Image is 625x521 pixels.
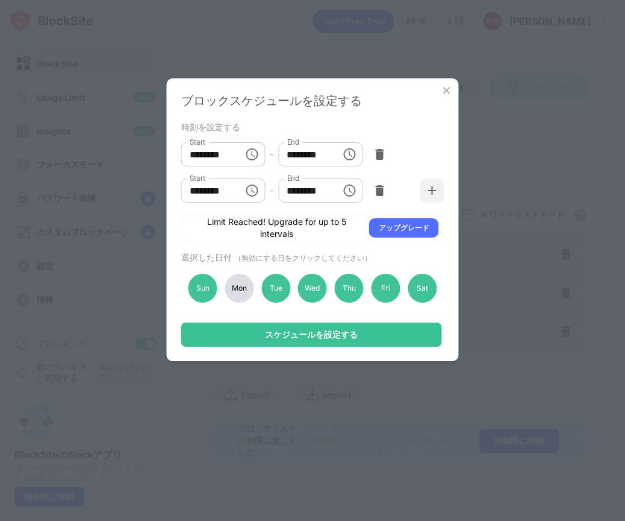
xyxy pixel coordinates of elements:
[181,93,444,109] div: ブロックスケジュールを設定する
[190,137,205,147] label: Start
[287,137,299,147] label: End
[261,274,290,303] div: Tue
[372,274,400,303] div: Fri
[181,252,441,264] div: 選択した日付
[337,142,361,166] button: Choose time, selected time is 11:55 PM
[191,216,362,240] div: Limit Reached! Upgrade for up to 5 intervals
[240,142,264,166] button: Choose time, selected time is 8:00 PM
[225,274,253,303] div: Mon
[441,84,453,96] img: x-button.svg
[270,184,273,197] div: -
[337,178,361,203] button: Choose time, selected time is 5:25 PM
[190,173,205,183] label: Start
[234,253,372,262] span: （無効にする日をクリックしてください）
[270,148,273,161] div: -
[298,274,327,303] div: Wed
[379,222,429,234] div: アップグレード
[335,274,364,303] div: Thu
[287,173,299,183] label: End
[240,178,264,203] button: Choose time, selected time is 5:00 AM
[265,330,358,339] div: スケジュールを設定する
[188,274,217,303] div: Sun
[408,274,437,303] div: Sat
[181,122,441,131] div: 時刻を設定する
